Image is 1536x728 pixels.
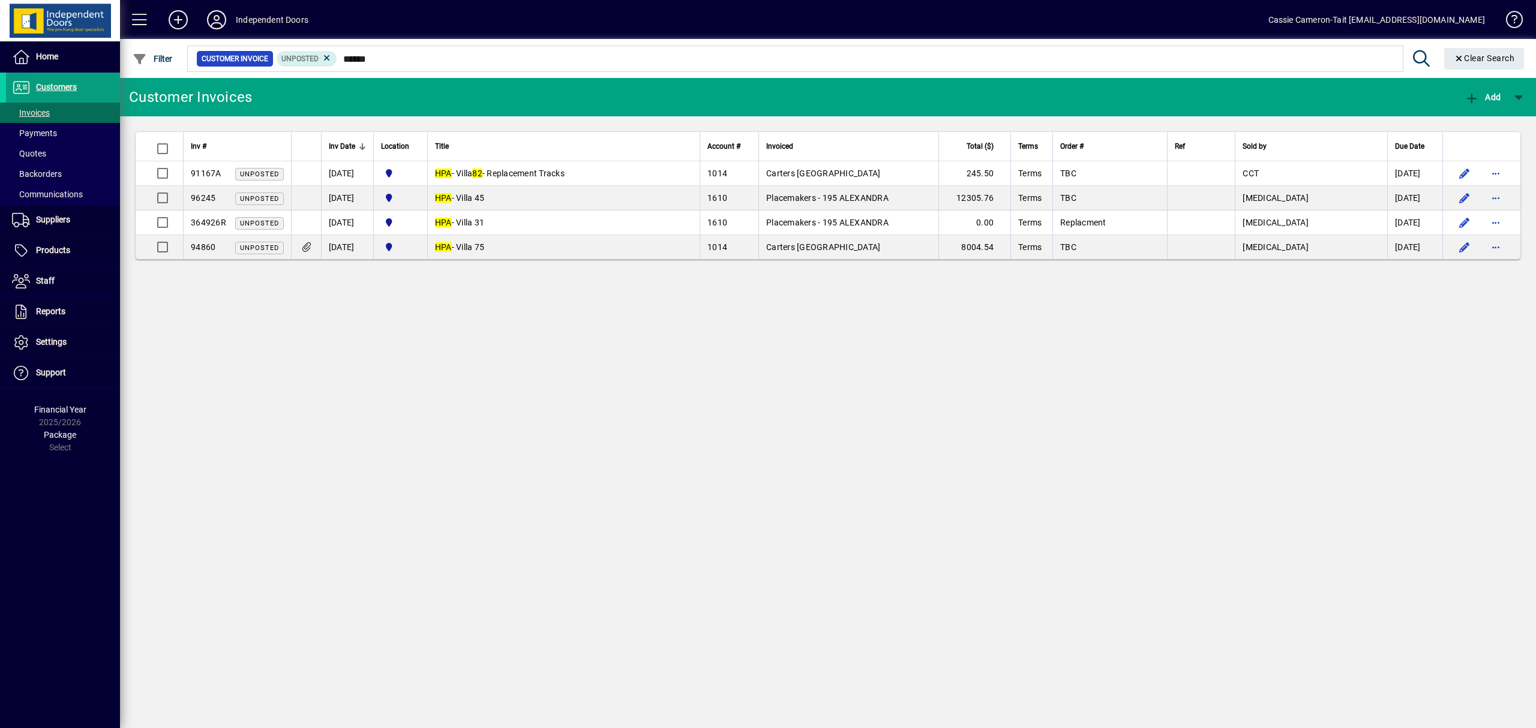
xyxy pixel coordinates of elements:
span: 91167A [191,169,221,178]
div: Due Date [1395,140,1435,153]
span: Unposted [240,195,279,203]
div: Customer Invoices [129,88,252,107]
div: Account # [707,140,751,153]
span: Unposted [281,55,319,63]
span: Invoices [12,108,50,118]
span: - Villa 45 [435,193,484,203]
span: 94860 [191,242,215,252]
div: Order # [1060,140,1160,153]
div: Inv Date [329,140,366,153]
a: Products [6,236,120,266]
button: Clear [1444,48,1525,70]
button: Edit [1455,188,1474,207]
span: CCT [1243,169,1259,178]
span: Placemakers - 195 ALEXANDRA [766,193,889,203]
span: Filter [133,54,173,64]
td: [DATE] [321,235,373,259]
span: Order # [1060,140,1084,153]
span: Communications [12,189,83,199]
span: Carters [GEOGRAPHIC_DATA] [766,169,880,178]
a: Staff [6,266,120,296]
em: HPA [435,169,452,178]
span: Due Date [1395,140,1424,153]
span: Package [44,430,76,440]
span: Home [36,52,58,61]
td: 0.00 [938,210,1010,235]
span: [MEDICAL_DATA] [1243,218,1309,227]
span: Carters [GEOGRAPHIC_DATA] [766,242,880,252]
span: Products [36,245,70,255]
span: [MEDICAL_DATA] [1243,193,1309,203]
span: Cromwell Central Otago [381,191,420,204]
span: Location [381,140,409,153]
div: Sold by [1243,140,1380,153]
span: Placemakers - 195 ALEXANDRA [766,218,889,227]
span: Backorders [12,169,62,179]
span: Cromwell Central Otago [381,216,420,229]
a: Communications [6,184,120,204]
div: Invoiced [766,140,931,153]
div: Ref [1175,140,1228,153]
span: 364926R [191,218,226,227]
span: Settings [36,337,67,347]
a: Home [6,42,120,72]
span: Unposted [240,219,279,227]
a: Payments [6,123,120,143]
a: Invoices [6,103,120,123]
div: Title [435,140,692,153]
span: Inv # [191,140,206,153]
span: 96245 [191,193,215,203]
span: Terms [1018,218,1042,227]
span: 1014 [707,169,727,178]
span: 1610 [707,218,727,227]
div: Cassie Cameron-Tait [EMAIL_ADDRESS][DOMAIN_NAME] [1268,10,1485,29]
span: [MEDICAL_DATA] [1243,242,1309,252]
td: [DATE] [1387,161,1442,186]
span: Payments [12,128,57,138]
td: 8004.54 [938,235,1010,259]
button: Add [1462,86,1504,108]
span: - Villa 75 [435,242,484,252]
span: Invoiced [766,140,793,153]
a: Settings [6,327,120,357]
span: Inv Date [329,140,355,153]
button: Profile [197,9,236,31]
span: Quotes [12,149,46,158]
button: Edit [1455,237,1474,257]
span: TBC [1060,242,1076,252]
span: Terms [1018,140,1038,153]
span: Unposted [240,244,279,252]
td: [DATE] [321,161,373,186]
span: Terms [1018,169,1042,178]
span: Terms [1018,193,1042,203]
a: Knowledge Base [1497,2,1521,41]
span: Title [435,140,449,153]
button: More options [1486,164,1505,183]
span: Customer Invoice [202,53,268,65]
em: HPA [435,242,452,252]
td: 12305.76 [938,186,1010,210]
span: Reports [36,306,65,316]
a: Suppliers [6,205,120,235]
a: Quotes [6,143,120,164]
em: HPA [435,193,452,203]
td: [DATE] [321,186,373,210]
button: Filter [130,48,176,70]
span: Customers [36,82,77,92]
div: Independent Doors [236,10,308,29]
a: Reports [6,297,120,327]
span: - Villa - Replacement Tracks [435,169,565,178]
span: Replacment [1060,218,1106,227]
span: Account # [707,140,740,153]
a: Backorders [6,164,120,184]
button: Edit [1455,213,1474,232]
span: Ref [1175,140,1185,153]
span: Financial Year [34,405,86,414]
span: 1014 [707,242,727,252]
span: - Villa 31 [435,218,484,227]
mat-chip: Customer Invoice Status: Unposted [277,51,337,67]
div: Total ($) [946,140,1004,153]
span: Cromwell Central Otago [381,167,420,180]
td: [DATE] [321,210,373,235]
span: Cromwell Central Otago [381,240,420,254]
